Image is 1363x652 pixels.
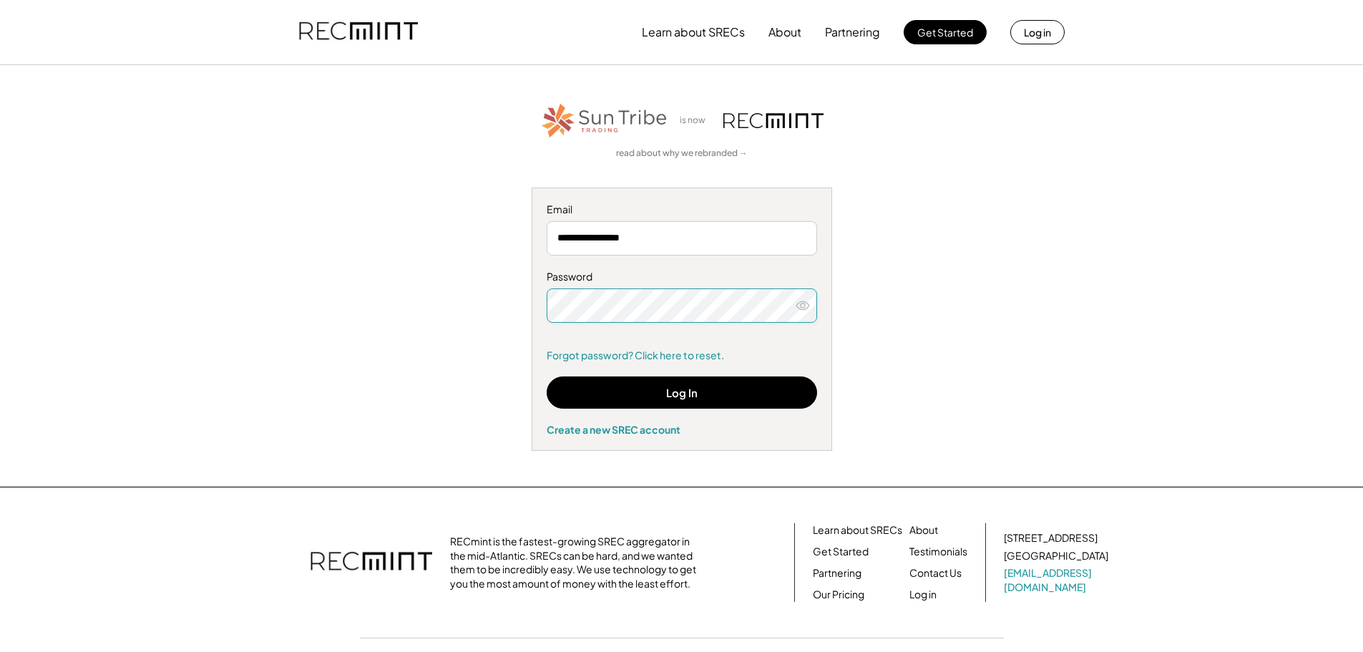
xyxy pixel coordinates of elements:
[909,545,967,559] a: Testimonials
[676,115,716,127] div: is now
[642,18,745,47] button: Learn about SRECs
[909,523,938,537] a: About
[547,376,817,409] button: Log In
[547,270,817,284] div: Password
[1004,566,1111,594] a: [EMAIL_ADDRESS][DOMAIN_NAME]
[904,20,987,44] button: Get Started
[547,423,817,436] div: Create a new SREC account
[311,537,432,588] img: recmint-logotype%403x.png
[825,18,880,47] button: Partnering
[813,566,861,580] a: Partnering
[813,545,869,559] a: Get Started
[299,8,418,57] img: recmint-logotype%403x.png
[616,147,748,160] a: read about why we rebranded →
[450,535,704,590] div: RECmint is the fastest-growing SREC aggregator in the mid-Atlantic. SRECs can be hard, and we wan...
[768,18,801,47] button: About
[813,588,864,602] a: Our Pricing
[547,349,817,363] a: Forgot password? Click here to reset.
[1010,20,1065,44] button: Log in
[909,588,937,602] a: Log in
[1004,531,1098,545] div: [STREET_ADDRESS]
[540,101,669,140] img: STT_Horizontal_Logo%2B-%2BColor.png
[909,566,962,580] a: Contact Us
[813,523,902,537] a: Learn about SRECs
[1004,549,1108,563] div: [GEOGRAPHIC_DATA]
[547,203,817,217] div: Email
[723,113,824,128] img: recmint-logotype%403x.png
